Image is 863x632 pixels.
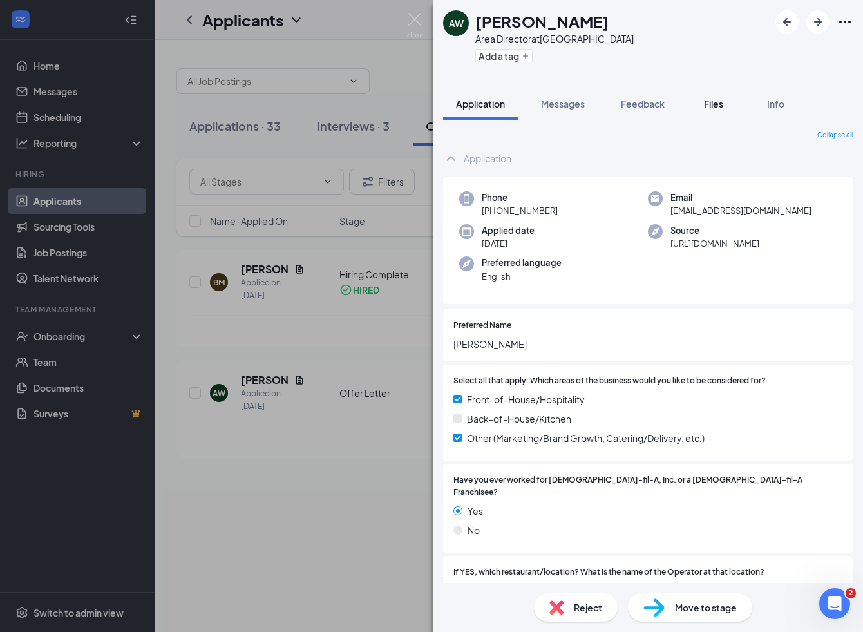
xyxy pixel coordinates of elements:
[467,412,571,426] span: Back-of-House/Kitchen
[475,32,634,45] div: Area Director at [GEOGRAPHIC_DATA]
[810,14,826,30] svg: ArrowRight
[475,10,609,32] h1: [PERSON_NAME]
[482,270,562,283] span: English
[482,224,535,237] span: Applied date
[670,204,811,217] span: [EMAIL_ADDRESS][DOMAIN_NAME]
[453,474,842,499] span: Have you ever worked for [DEMOGRAPHIC_DATA]-fil-A, Inc. or a [DEMOGRAPHIC_DATA]-fil-A Franchisee?
[837,14,853,30] svg: Ellipses
[482,191,558,204] span: Phone
[467,431,705,445] span: Other (Marketing/Brand Growth, Catering/Delivery, etc.)
[453,337,842,351] span: [PERSON_NAME]
[670,224,759,237] span: Source
[468,504,483,518] span: Yes
[819,588,850,619] iframe: Intercom live chat
[482,204,558,217] span: [PHONE_NUMBER]
[779,14,795,30] svg: ArrowLeftNew
[468,523,480,537] span: No
[574,600,602,615] span: Reject
[482,256,562,269] span: Preferred language
[464,152,511,165] div: Application
[767,98,784,110] span: Info
[453,566,764,579] span: If YES, which restaurant/location? What is the name of the Operator at that location?
[453,320,511,332] span: Preferred Name
[846,588,856,598] span: 2
[817,130,853,140] span: Collapse all
[482,237,535,250] span: [DATE]
[670,191,811,204] span: Email
[467,392,585,407] span: Front-of-House/Hospitality
[456,98,505,110] span: Application
[670,237,759,250] span: [URL][DOMAIN_NAME]
[449,17,464,30] div: AW
[475,49,533,62] button: PlusAdd a tag
[541,98,585,110] span: Messages
[675,600,737,615] span: Move to stage
[621,98,665,110] span: Feedback
[453,375,766,387] span: Select all that apply: Which areas of the business would you like to be considered for?
[775,10,799,34] button: ArrowLeftNew
[443,151,459,166] svg: ChevronUp
[806,10,830,34] button: ArrowRight
[522,52,529,60] svg: Plus
[704,98,723,110] span: Files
